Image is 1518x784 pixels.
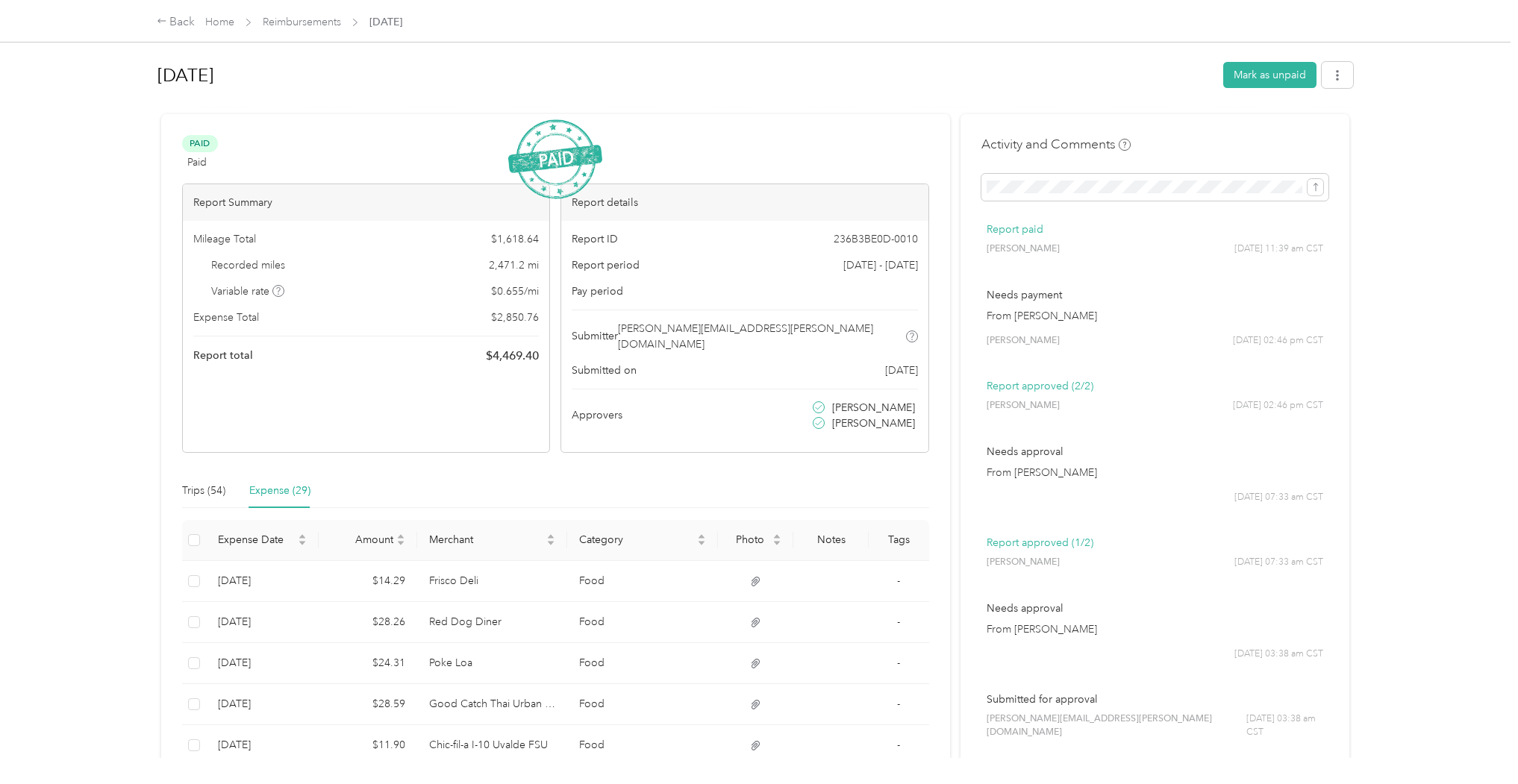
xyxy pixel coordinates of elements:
[572,407,622,423] span: Approvers
[843,257,918,273] span: [DATE] - [DATE]
[319,684,416,725] td: $28.59
[567,520,718,561] th: Category
[869,602,929,643] td: -
[572,328,618,344] span: Submitter
[730,533,769,546] span: Photo
[205,16,234,28] a: Home
[885,363,918,378] span: [DATE]
[396,539,405,548] span: caret-down
[1233,399,1323,413] span: [DATE] 02:46 pm CST
[206,520,319,561] th: Expense Date
[869,684,929,725] td: -
[417,602,568,643] td: Red Dog Diner
[182,135,218,152] span: Paid
[567,561,718,602] td: Food
[772,539,781,548] span: caret-down
[579,533,694,546] span: Category
[1234,647,1323,661] span: [DATE] 03:38 am CST
[417,561,568,602] td: Frisco Deli
[1223,62,1316,88] button: Mark as unpaid
[897,697,900,710] span: -
[832,415,915,431] span: [PERSON_NAME]
[1234,556,1323,569] span: [DATE] 07:33 am CST
[987,308,1324,324] p: From [PERSON_NAME]
[417,684,568,725] td: Good Catch Thai Urban Bistro
[772,532,781,541] span: caret-up
[987,378,1324,394] p: Report approved (2/2)
[1233,334,1323,348] span: [DATE] 02:46 pm CST
[697,532,706,541] span: caret-up
[429,533,544,546] span: Merchant
[211,283,284,299] span: Variable rate
[987,287,1324,303] p: Needs payment
[567,602,718,643] td: Food
[319,602,416,643] td: $28.26
[396,532,405,541] span: caret-up
[561,184,928,221] div: Report details
[319,561,416,602] td: $14.29
[869,561,929,602] td: -
[319,725,416,766] td: $11.90
[987,621,1324,637] p: From [PERSON_NAME]
[718,520,793,561] th: Photo
[987,444,1324,460] p: Needs approval
[206,561,319,602] td: 8-15-2025
[1234,242,1323,256] span: [DATE] 11:39 am CST
[263,16,341,28] a: Reimbursements
[869,725,929,766] td: -
[793,520,869,561] th: Notes
[508,119,602,199] img: PaidStamp
[832,400,915,415] span: [PERSON_NAME]
[193,310,259,325] span: Expense Total
[206,684,319,725] td: 8-14-2025
[486,347,539,365] span: $ 4,469.40
[567,684,718,725] td: Food
[987,692,1324,707] p: Submitted for approval
[572,363,637,378] span: Submitted on
[618,321,903,352] span: [PERSON_NAME][EMAIL_ADDRESS][PERSON_NAME][DOMAIN_NAME]
[183,184,550,221] div: Report Summary
[187,154,207,170] span: Paid
[1234,491,1323,504] span: [DATE] 07:33 am CST
[987,535,1324,551] p: Report approved (1/2)
[987,334,1060,348] span: [PERSON_NAME]
[567,725,718,766] td: Food
[319,643,416,684] td: $24.31
[489,257,539,273] span: 2,471.2 mi
[987,222,1324,237] p: Report paid
[572,257,640,273] span: Report period
[572,231,618,247] span: Report ID
[987,242,1060,256] span: [PERSON_NAME]
[987,556,1060,569] span: [PERSON_NAME]
[897,656,900,669] span: -
[298,532,307,541] span: caret-up
[193,231,256,247] span: Mileage Total
[206,725,319,766] td: 8-13-2025
[206,602,319,643] td: 8-15-2025
[567,643,718,684] td: Food
[331,533,393,546] span: Amount
[211,257,285,273] span: Recorded miles
[157,57,1214,93] h1: Aug 2025
[546,532,555,541] span: caret-up
[572,283,623,299] span: Pay period
[981,135,1131,154] h4: Activity and Comments
[881,533,917,546] div: Tags
[987,399,1060,413] span: [PERSON_NAME]
[1246,712,1323,738] span: [DATE] 03:38 am CST
[491,231,539,247] span: $ 1,618.64
[298,539,307,548] span: caret-down
[987,712,1247,738] span: [PERSON_NAME][EMAIL_ADDRESS][PERSON_NAME][DOMAIN_NAME]
[319,520,416,561] th: Amount
[1434,700,1518,784] iframe: Everlance-gr Chat Button Frame
[417,725,568,766] td: Chic-fil-a I-10 Uvalde FSU
[697,539,706,548] span: caret-down
[546,539,555,548] span: caret-down
[218,533,295,546] span: Expense Date
[491,310,539,325] span: $ 2,850.76
[897,615,900,628] span: -
[897,738,900,751] span: -
[369,14,402,30] span: [DATE]
[987,600,1324,616] p: Needs approval
[193,348,253,363] span: Report total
